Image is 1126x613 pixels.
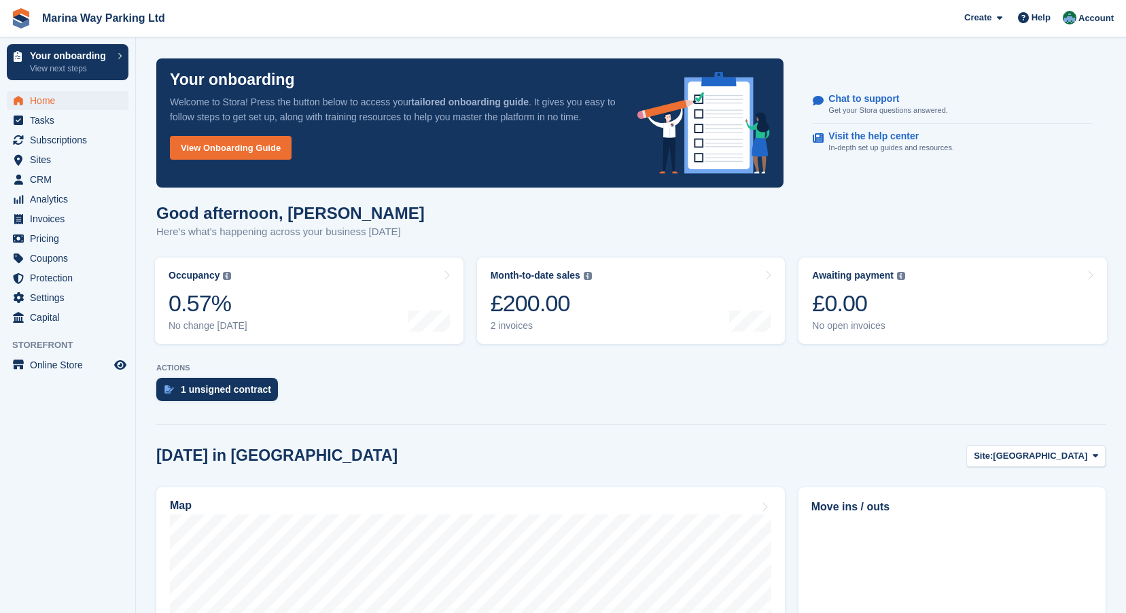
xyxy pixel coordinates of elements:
[30,249,111,268] span: Coupons
[7,288,128,307] a: menu
[30,209,111,228] span: Invoices
[7,308,128,327] a: menu
[1032,11,1051,24] span: Help
[156,204,425,222] h1: Good afternoon, [PERSON_NAME]
[30,170,111,189] span: CRM
[30,190,111,209] span: Analytics
[828,142,954,154] p: In-depth set up guides and resources.
[156,364,1106,372] p: ACTIONS
[7,44,128,80] a: Your onboarding View next steps
[813,124,1093,160] a: Visit the help center In-depth set up guides and resources.
[164,385,174,393] img: contract_signature_icon-13c848040528278c33f63329250d36e43548de30e8caae1d1a13099fd9432cc5.svg
[584,272,592,280] img: icon-info-grey-7440780725fd019a000dd9b08b2336e03edf1995a4989e88bcd33f0948082b44.svg
[170,94,616,124] p: Welcome to Stora! Press the button below to access your . It gives you easy to follow steps to ge...
[811,499,1093,515] h2: Move ins / outs
[169,290,247,317] div: 0.57%
[1063,11,1076,24] img: Paul Lewis
[156,446,398,465] h2: [DATE] in [GEOGRAPHIC_DATA]
[11,8,31,29] img: stora-icon-8386f47178a22dfd0bd8f6a31ec36ba5ce8667c1dd55bd0f319d3a0aa187defe.svg
[828,105,947,116] p: Get your Stora questions answered.
[30,268,111,287] span: Protection
[30,355,111,374] span: Online Store
[491,270,580,281] div: Month-to-date sales
[491,320,592,332] div: 2 invoices
[30,111,111,130] span: Tasks
[170,136,292,160] a: View Onboarding Guide
[7,190,128,209] a: menu
[169,270,219,281] div: Occupancy
[181,384,271,395] div: 1 unsigned contract
[491,290,592,317] div: £200.00
[37,7,171,29] a: Marina Way Parking Ltd
[30,63,111,75] p: View next steps
[812,320,905,332] div: No open invoices
[30,51,111,60] p: Your onboarding
[7,150,128,169] a: menu
[637,72,771,174] img: onboarding-info-6c161a55d2c0e0a8cae90662b2fe09162a5109e8cc188191df67fb4f79e88e88.svg
[7,91,128,110] a: menu
[897,272,905,280] img: icon-info-grey-7440780725fd019a000dd9b08b2336e03edf1995a4989e88bcd33f0948082b44.svg
[798,258,1107,344] a: Awaiting payment £0.00 No open invoices
[477,258,786,344] a: Month-to-date sales £200.00 2 invoices
[964,11,991,24] span: Create
[223,272,231,280] img: icon-info-grey-7440780725fd019a000dd9b08b2336e03edf1995a4989e88bcd33f0948082b44.svg
[7,130,128,150] a: menu
[30,308,111,327] span: Capital
[828,130,943,142] p: Visit the help center
[966,445,1106,468] button: Site: [GEOGRAPHIC_DATA]
[30,229,111,248] span: Pricing
[7,111,128,130] a: menu
[411,97,529,107] strong: tailored onboarding guide
[30,130,111,150] span: Subscriptions
[812,290,905,317] div: £0.00
[813,86,1093,124] a: Chat to support Get your Stora questions answered.
[30,150,111,169] span: Sites
[169,320,247,332] div: No change [DATE]
[170,72,295,88] p: Your onboarding
[30,91,111,110] span: Home
[993,449,1087,463] span: [GEOGRAPHIC_DATA]
[1078,12,1114,25] span: Account
[812,270,894,281] div: Awaiting payment
[170,500,192,512] h2: Map
[7,268,128,287] a: menu
[156,378,285,408] a: 1 unsigned contract
[30,288,111,307] span: Settings
[7,355,128,374] a: menu
[7,249,128,268] a: menu
[828,93,936,105] p: Chat to support
[12,338,135,352] span: Storefront
[974,449,993,463] span: Site:
[7,229,128,248] a: menu
[7,209,128,228] a: menu
[155,258,463,344] a: Occupancy 0.57% No change [DATE]
[112,357,128,373] a: Preview store
[156,224,425,240] p: Here's what's happening across your business [DATE]
[7,170,128,189] a: menu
